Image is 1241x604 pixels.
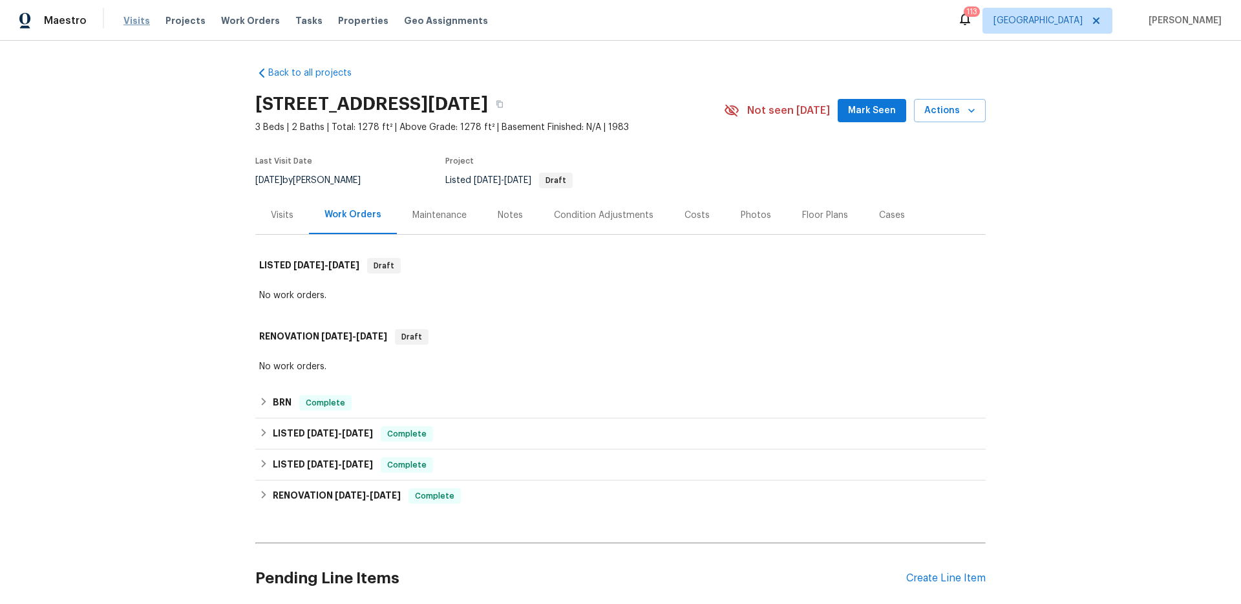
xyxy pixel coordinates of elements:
[335,491,401,500] span: -
[445,157,474,165] span: Project
[747,104,830,117] span: Not seen [DATE]
[255,449,986,480] div: LISTED [DATE]-[DATE]Complete
[293,261,324,270] span: [DATE]
[259,360,982,373] div: No work orders.
[328,261,359,270] span: [DATE]
[255,157,312,165] span: Last Visit Date
[396,330,427,343] span: Draft
[255,121,724,134] span: 3 Beds | 2 Baths | Total: 1278 ft² | Above Grade: 1278 ft² | Basement Finished: N/A | 1983
[838,99,906,123] button: Mark Seen
[412,209,467,222] div: Maintenance
[404,14,488,27] span: Geo Assignments
[370,491,401,500] span: [DATE]
[741,209,771,222] div: Photos
[273,395,292,411] h6: BRN
[255,173,376,188] div: by [PERSON_NAME]
[356,332,387,341] span: [DATE]
[504,176,531,185] span: [DATE]
[221,14,280,27] span: Work Orders
[255,480,986,512] div: RENOVATION [DATE]-[DATE]Complete
[498,209,523,222] div: Notes
[410,490,460,502] span: Complete
[44,14,87,27] span: Maestro
[554,209,653,222] div: Condition Adjustments
[307,429,338,438] span: [DATE]
[273,457,373,473] h6: LISTED
[924,103,975,119] span: Actions
[255,245,986,286] div: LISTED [DATE]-[DATE]Draft
[255,98,488,111] h2: [STREET_ADDRESS][DATE]
[966,5,977,18] div: 113
[259,289,982,302] div: No work orders.
[259,258,359,274] h6: LISTED
[273,488,401,504] h6: RENOVATION
[338,14,388,27] span: Properties
[307,429,373,438] span: -
[335,491,366,500] span: [DATE]
[993,14,1083,27] span: [GEOGRAPHIC_DATA]
[474,176,501,185] span: [DATE]
[255,418,986,449] div: LISTED [DATE]-[DATE]Complete
[342,460,373,469] span: [DATE]
[914,99,986,123] button: Actions
[123,14,150,27] span: Visits
[255,387,986,418] div: BRN Complete
[848,103,896,119] span: Mark Seen
[321,332,387,341] span: -
[474,176,531,185] span: -
[295,16,323,25] span: Tasks
[488,92,511,116] button: Copy Address
[445,176,573,185] span: Listed
[368,259,399,272] span: Draft
[906,572,986,585] div: Create Line Item
[293,261,359,270] span: -
[802,209,848,222] div: Floor Plans
[165,14,206,27] span: Projects
[1143,14,1222,27] span: [PERSON_NAME]
[321,332,352,341] span: [DATE]
[382,427,432,440] span: Complete
[684,209,710,222] div: Costs
[273,426,373,442] h6: LISTED
[255,67,379,80] a: Back to all projects
[271,209,293,222] div: Visits
[255,176,282,185] span: [DATE]
[301,396,350,409] span: Complete
[307,460,338,469] span: [DATE]
[324,208,381,221] div: Work Orders
[879,209,905,222] div: Cases
[540,177,571,184] span: Draft
[255,316,986,358] div: RENOVATION [DATE]-[DATE]Draft
[259,329,387,345] h6: RENOVATION
[382,458,432,471] span: Complete
[342,429,373,438] span: [DATE]
[307,460,373,469] span: -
